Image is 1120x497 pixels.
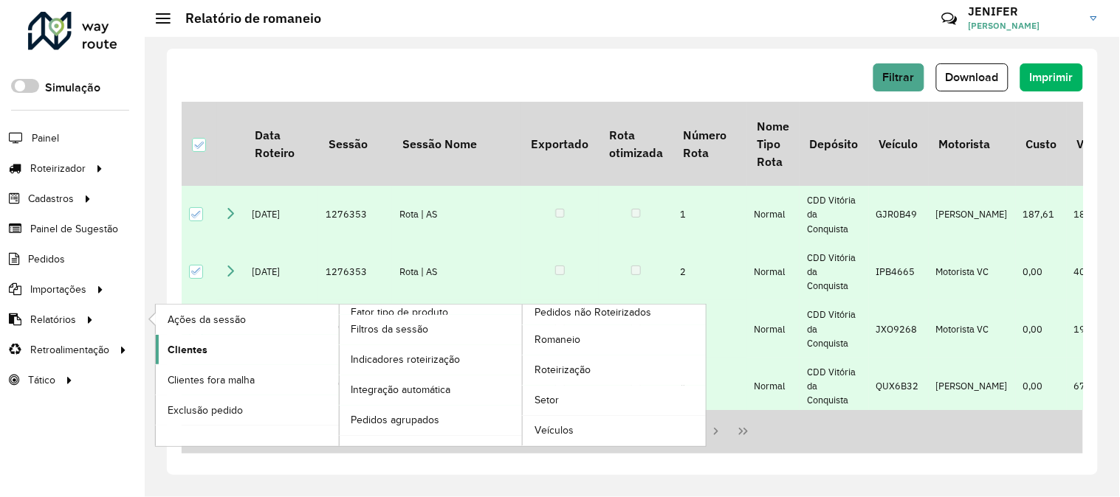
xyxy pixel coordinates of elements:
td: 1276353 [318,243,392,301]
h2: Relatório de romaneio [171,10,321,27]
span: Clientes [168,342,207,358]
td: 3 [673,300,747,358]
td: [DATE] [244,300,318,358]
span: Roteirização [535,362,591,378]
a: Fator tipo de produto [156,305,523,445]
button: Filtrar [873,63,924,91]
span: Painel [32,131,59,146]
span: Retroalimentação [30,342,109,358]
th: Sessão Nome [392,102,521,186]
td: 1276353 [318,300,392,358]
th: Sessão [318,102,392,186]
td: CDD Vitória da Conquista [800,358,868,415]
a: Indicadores roteirização [340,345,523,375]
td: IPB4665 [869,243,929,301]
td: CDD Vitória da Conquista [800,243,868,301]
th: Exportado [521,102,599,186]
a: Ações da sessão [156,305,339,334]
td: JXO9268 [869,300,929,358]
span: Importações [30,282,86,297]
td: Rota | AS [392,186,521,243]
span: Romaneio [535,332,580,347]
a: Clientes [156,335,339,364]
span: Integração automática [351,382,451,397]
td: Motorista VC [929,300,1016,358]
label: Simulação [45,79,100,97]
th: Data Roteiro [244,102,318,186]
span: Painel de Sugestão [30,221,118,237]
a: Clientes fora malha [156,365,339,395]
td: 1 [673,186,747,243]
span: Ações da sessão [168,312,246,327]
button: Next Page [702,417,730,445]
button: Download [936,63,1009,91]
td: Rota | AS [392,243,521,301]
span: Fator tipo de produto [351,305,449,320]
td: [PERSON_NAME] [929,186,1016,243]
button: Imprimir [1020,63,1083,91]
span: Filtros da sessão [351,322,429,337]
td: 4 [673,358,747,415]
td: CDD Vitória da Conquista [800,186,868,243]
span: Clientes fora malha [168,372,255,388]
td: Motorista VC [929,243,1016,301]
td: QUX6B32 [869,358,929,415]
td: [DATE] [244,243,318,301]
span: Relatórios [30,312,76,327]
h3: JENIFER [969,4,1079,18]
td: CDD Vitória da Conquista [800,300,868,358]
button: Last Page [729,417,757,445]
span: Cadastros [28,191,74,206]
a: Romaneio [523,325,706,355]
td: [DATE] [244,186,318,243]
span: Indicadores roteirização [351,352,461,367]
span: Tático [28,372,55,388]
span: Roteirizador [30,161,86,176]
span: [PERSON_NAME] [969,19,1079,32]
th: Depósito [800,102,868,186]
span: Pedidos não Roteirizados [535,305,651,320]
td: Normal [747,243,800,301]
td: 2 [673,243,747,301]
span: Pedidos [28,251,65,267]
a: Pedidos não Roteirizados [340,305,707,445]
td: Rota | AS [392,300,521,358]
a: Contato Rápido [933,3,965,35]
td: 1276353 [318,186,392,243]
a: Roteirização [523,355,706,385]
a: Veículos [523,416,706,445]
span: Download [946,71,999,83]
td: 0,00 [1016,300,1067,358]
td: GJR0B49 [869,186,929,243]
span: Exclusão pedido [168,403,243,418]
th: Veículo [869,102,929,186]
th: Número Rota [673,102,747,186]
td: Normal [747,186,800,243]
th: Rota otimizada [599,102,673,186]
td: 0,00 [1016,358,1067,415]
a: Exclusão pedido [156,395,339,425]
td: 187,61 [1016,186,1067,243]
td: Normal [747,358,800,415]
span: Filtrar [883,71,915,83]
span: Pedidos agrupados [351,412,440,428]
td: [PERSON_NAME] [929,358,1016,415]
a: Filtros da sessão [340,315,523,344]
a: Integração automática [340,375,523,405]
th: Nome Tipo Rota [747,102,800,186]
th: Motorista [929,102,1016,186]
span: Veículos [535,423,574,438]
span: Imprimir [1030,71,1073,83]
td: Normal [747,300,800,358]
th: Custo [1016,102,1067,186]
a: Pedidos agrupados [340,406,523,435]
a: Setor [523,386,706,415]
td: 0,00 [1016,243,1067,301]
span: Setor [535,392,559,408]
